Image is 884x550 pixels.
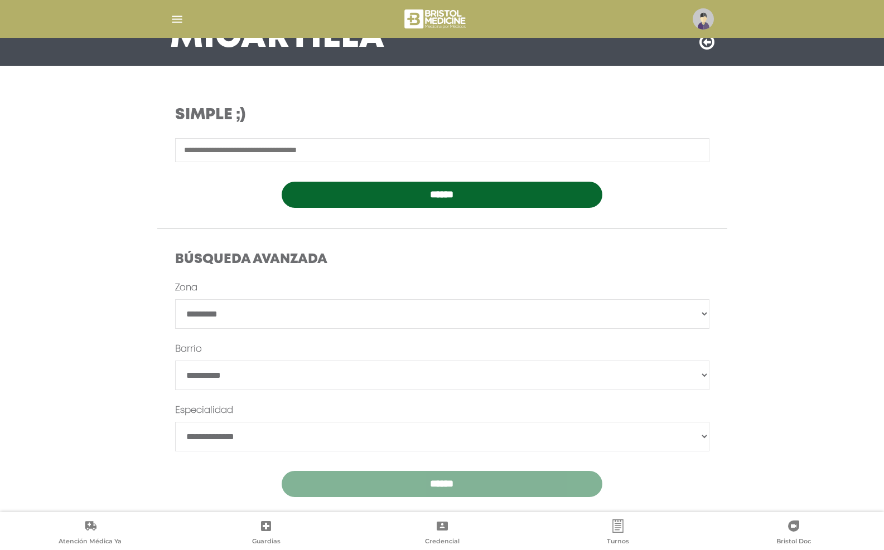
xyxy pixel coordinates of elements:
span: Atención Médica Ya [59,537,122,547]
span: Credencial [425,537,460,547]
span: Guardias [252,537,281,547]
img: profile-placeholder.svg [693,8,714,30]
span: Bristol Doc [776,537,811,547]
h3: Mi Cartilla [170,23,385,52]
span: Turnos [607,537,629,547]
a: Credencial [354,519,530,548]
img: Cober_menu-lines-white.svg [170,12,184,26]
img: bristol-medicine-blanco.png [403,6,469,32]
a: Turnos [530,519,706,548]
h4: Búsqueda Avanzada [175,252,709,268]
label: Barrio [175,343,202,356]
h3: Simple ;) [175,106,514,125]
a: Bristol Doc [706,519,882,548]
a: Atención Médica Ya [2,519,178,548]
label: Especialidad [175,404,233,417]
a: Guardias [178,519,354,548]
label: Zona [175,281,197,295]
